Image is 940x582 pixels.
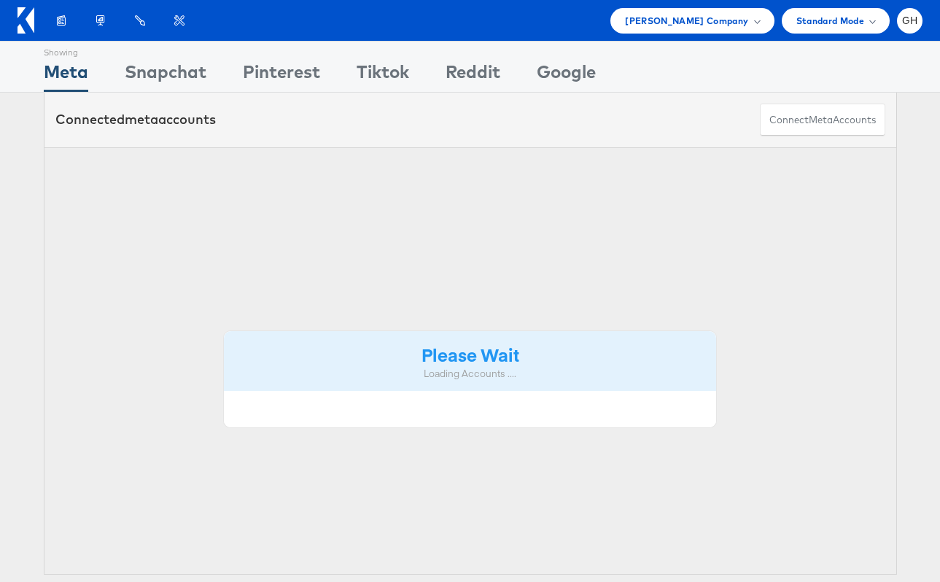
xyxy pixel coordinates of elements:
div: Google [537,59,596,92]
div: Loading Accounts .... [235,367,706,381]
div: Meta [44,59,88,92]
span: meta [809,113,833,127]
span: Standard Mode [796,13,864,28]
strong: Please Wait [422,342,519,366]
span: meta [125,111,158,128]
span: [PERSON_NAME] Company [625,13,748,28]
div: Snapchat [125,59,206,92]
button: ConnectmetaAccounts [760,104,885,136]
div: Tiktok [357,59,409,92]
div: Connected accounts [55,110,216,129]
div: Reddit [446,59,500,92]
span: GH [902,16,918,26]
div: Pinterest [243,59,320,92]
div: Showing [44,42,88,59]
